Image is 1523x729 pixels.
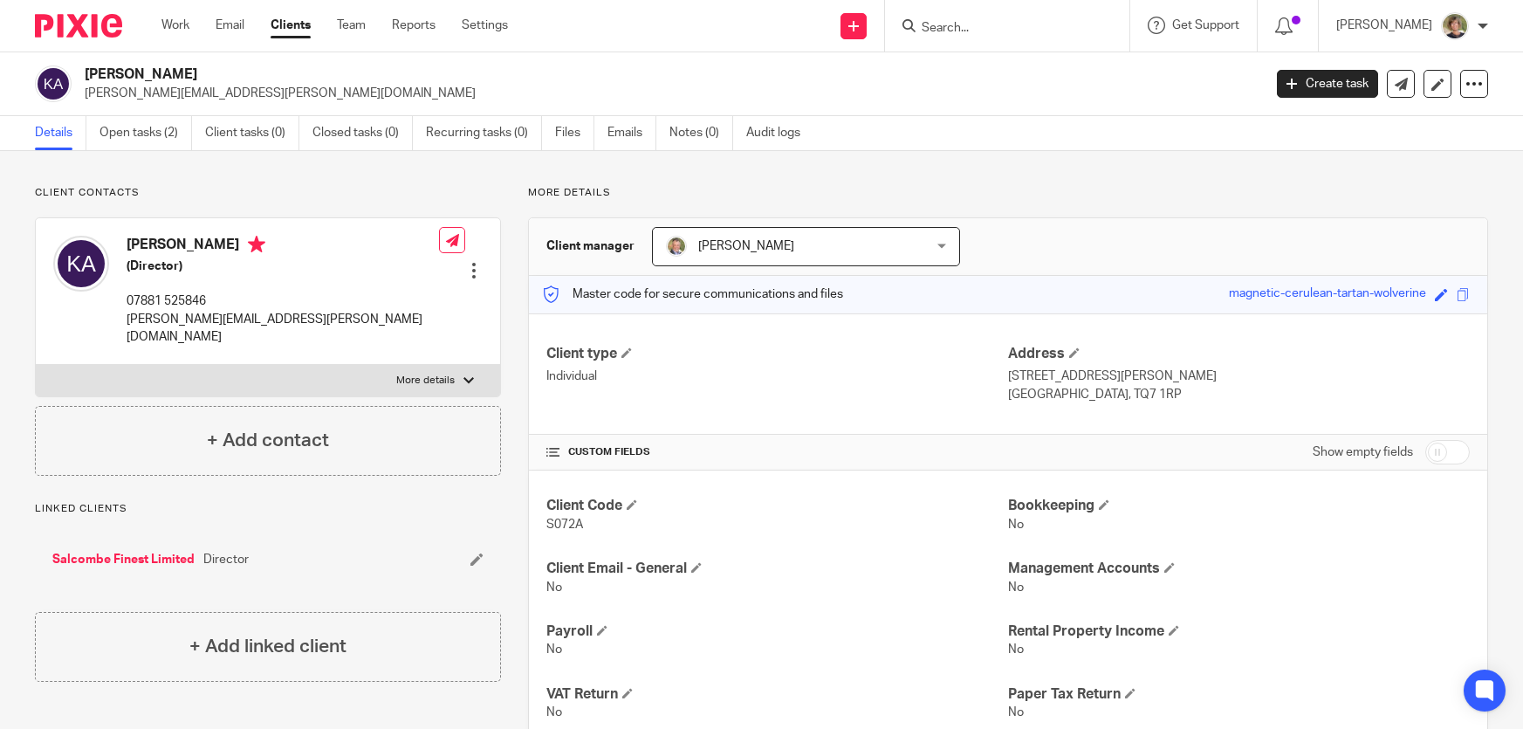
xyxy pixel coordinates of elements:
span: No [1008,519,1024,531]
h4: + Add contact [207,427,329,454]
span: S072A [546,519,583,531]
p: Client contacts [35,186,501,200]
a: Recurring tasks (0) [426,116,542,150]
a: Details [35,116,86,150]
img: Pixie [35,14,122,38]
h4: Paper Tax Return [1008,685,1470,704]
h4: Management Accounts [1008,560,1470,578]
p: [PERSON_NAME][EMAIL_ADDRESS][PERSON_NAME][DOMAIN_NAME] [127,311,439,347]
i: Primary [248,236,265,253]
span: No [546,643,562,656]
img: svg%3E [53,236,109,292]
span: No [1008,706,1024,719]
h4: Client Email - General [546,560,1008,578]
img: High%20Res%20Andrew%20Price%20Accountants_Poppy%20Jakes%20photography-1109.jpg [666,236,687,257]
h4: Rental Property Income [1008,622,1470,641]
h5: (Director) [127,258,439,275]
h4: Address [1008,345,1470,363]
img: svg%3E [35,65,72,102]
a: Open tasks (2) [99,116,192,150]
p: [PERSON_NAME] [1336,17,1432,34]
h4: Bookkeeping [1008,497,1470,515]
a: Settings [462,17,508,34]
span: No [1008,581,1024,594]
a: Salcombe Finest Limited [52,551,195,568]
p: [PERSON_NAME][EMAIL_ADDRESS][PERSON_NAME][DOMAIN_NAME] [85,85,1251,102]
h3: Client manager [546,237,635,255]
img: High%20Res%20Andrew%20Price%20Accountants_Poppy%20Jakes%20photography-1142.jpg [1441,12,1469,40]
a: Notes (0) [669,116,733,150]
h4: Client type [546,345,1008,363]
a: Email [216,17,244,34]
h4: [PERSON_NAME] [127,236,439,258]
a: Audit logs [746,116,813,150]
p: [GEOGRAPHIC_DATA], TQ7 1RP [1008,386,1470,403]
p: Linked clients [35,502,501,516]
label: Show empty fields [1313,444,1413,461]
a: Client tasks (0) [205,116,299,150]
a: Reports [392,17,436,34]
p: [STREET_ADDRESS][PERSON_NAME] [1008,368,1470,385]
h4: CUSTOM FIELDS [546,445,1008,459]
h4: VAT Return [546,685,1008,704]
h4: + Add linked client [189,633,346,660]
span: [PERSON_NAME] [698,240,794,252]
span: No [546,581,562,594]
p: Master code for secure communications and files [542,285,843,303]
a: Emails [607,116,656,150]
h2: [PERSON_NAME] [85,65,1018,84]
p: More details [528,186,1488,200]
a: Create task [1277,70,1378,98]
span: No [546,706,562,719]
input: Search [920,21,1077,37]
a: Clients [271,17,311,34]
a: Files [555,116,594,150]
a: Work [161,17,189,34]
a: Closed tasks (0) [312,116,413,150]
span: Get Support [1172,19,1239,31]
p: 07881 525846 [127,292,439,310]
h4: Payroll [546,622,1008,641]
span: No [1008,643,1024,656]
p: Individual [546,368,1008,385]
div: magnetic-cerulean-tartan-wolverine [1229,285,1426,305]
a: Team [337,17,366,34]
span: Director [203,551,249,568]
p: More details [396,374,455,388]
h4: Client Code [546,497,1008,515]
